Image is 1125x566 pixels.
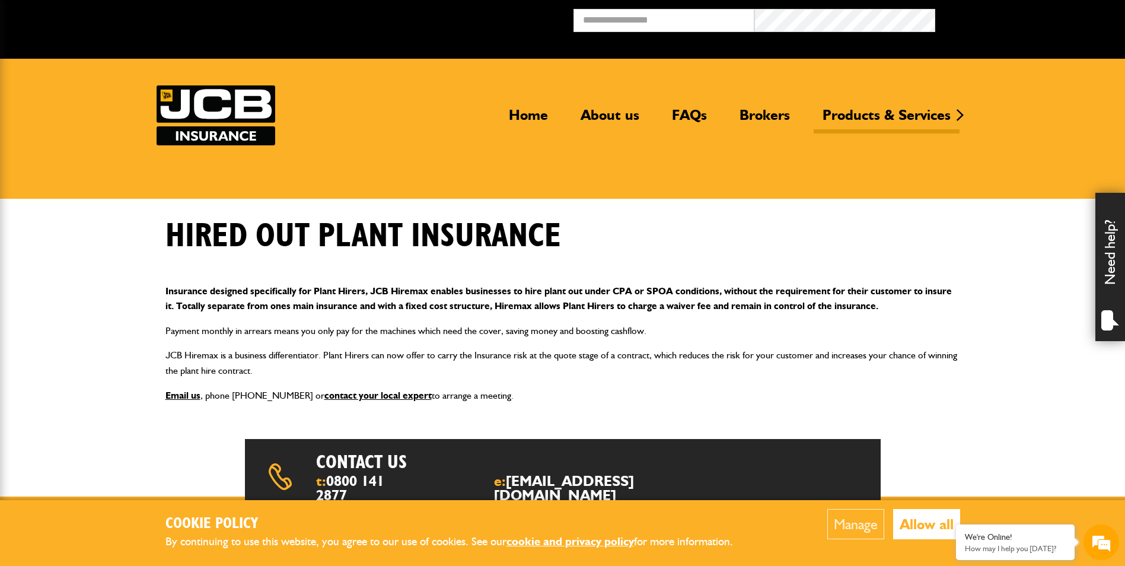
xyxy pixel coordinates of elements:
[814,106,960,133] a: Products & Services
[500,106,557,133] a: Home
[827,509,884,539] button: Manage
[1095,193,1125,341] div: Need help?
[506,535,634,548] a: cookie and privacy policy
[165,388,960,403] p: , phone [PHONE_NUMBER] or to arrange a meeting.
[324,390,432,401] a: contact your local expert
[165,533,753,551] p: By continuing to use this website, you agree to our use of cookies. See our for more information.
[165,323,960,339] p: Payment monthly in arrears means you only pay for the machines which need the cover, saving money...
[165,217,561,256] h1: Hired out plant insurance
[157,85,275,145] a: JCB Insurance Services
[572,106,648,133] a: About us
[494,472,634,504] a: [EMAIL_ADDRESS][DOMAIN_NAME]
[165,348,960,378] p: JCB Hiremax is a business differentiator. Plant Hirers can now offer to carry the Insurance risk ...
[965,532,1066,542] div: We're Online!
[316,451,594,473] h2: Contact us
[316,472,384,504] a: 0800 141 2877
[935,9,1116,27] button: Broker Login
[165,515,753,533] h2: Cookie Policy
[165,284,960,314] p: Insurance designed specifically for Plant Hirers, JCB Hiremax enables businesses to hire plant ou...
[663,106,716,133] a: FAQs
[893,509,960,539] button: Allow all
[731,106,799,133] a: Brokers
[494,474,693,503] span: e:
[965,544,1066,553] p: How may I help you today?
[165,390,200,401] a: Email us
[157,85,275,145] img: JCB Insurance Services logo
[316,474,394,503] span: t:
